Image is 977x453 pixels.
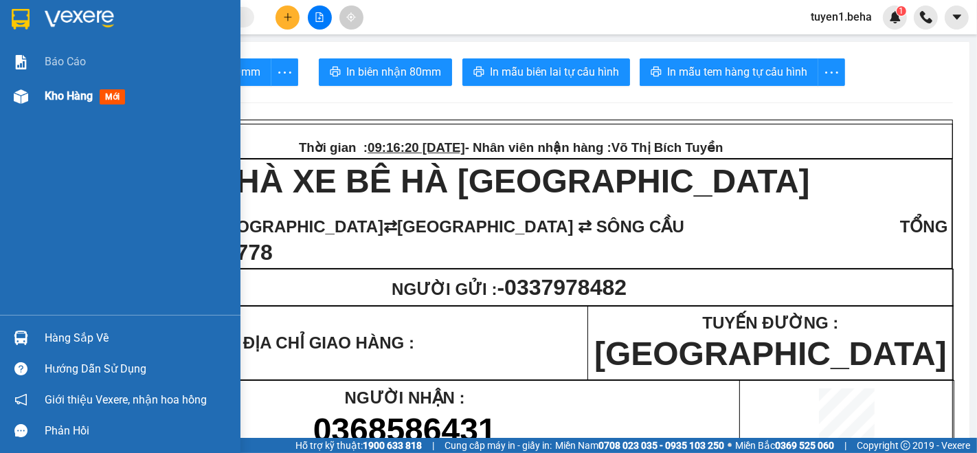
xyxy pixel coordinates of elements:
[844,438,846,453] span: |
[445,438,552,453] span: Cung cấp máy in - giấy in:
[14,55,28,69] img: solution-icon
[775,440,834,451] strong: 0369 525 060
[71,217,948,263] span: TỔNG ĐÀI ĐẶT VÉ:
[14,362,27,375] span: question-circle
[14,393,27,406] span: notification
[901,441,910,450] span: copyright
[308,5,332,30] button: file-add
[462,58,630,86] button: printerIn mẫu biên lai tự cấu hình
[735,438,834,453] span: Miền Bắc
[555,438,724,453] span: Miền Nam
[14,424,27,437] span: message
[45,89,93,102] span: Kho hàng
[283,12,293,22] span: plus
[611,140,723,155] span: Võ Thị Bích Tuyền
[243,333,414,352] strong: ĐỊA CHỈ GIAO HÀNG :
[212,163,809,199] strong: NHÀ XE BÊ HÀ [GEOGRAPHIC_DATA]
[504,275,627,300] span: 0337978482
[14,89,28,104] img: warehouse-icon
[330,66,341,79] span: printer
[432,438,434,453] span: |
[383,217,397,236] span: ⇄
[920,11,932,23] img: phone-icon
[703,313,839,332] span: TUYẾN ĐƯỜNG :
[346,63,441,80] span: In biên nhận 80mm
[315,12,324,22] span: file-add
[368,140,465,155] span: 09:16:20 [DATE]
[346,12,356,22] span: aim
[951,11,963,23] span: caret-down
[16,23,399,52] span: Thời gian : - Nhân viên nhận hàng :
[889,11,901,23] img: icon-new-feature
[45,359,230,379] div: Hướng dẫn sử dụng
[594,335,947,372] span: [GEOGRAPHIC_DATA]
[397,217,684,236] span: [GEOGRAPHIC_DATA] ⇄ SÔNG CẦU
[640,58,818,86] button: printerIn mẫu tem hàng tự cấu hình
[271,64,297,81] span: more
[728,443,732,448] span: ⚪️
[313,412,497,448] span: 0368586431
[363,440,422,451] strong: 1900 633 818
[818,64,844,81] span: more
[100,89,125,104] span: mới
[897,6,906,16] sup: 1
[339,5,363,30] button: aim
[598,440,724,451] strong: 0708 023 035 - 0935 103 250
[319,58,452,86] button: printerIn biên nhận 80mm
[45,328,230,349] div: Hàng sắp về
[45,53,86,70] span: Báo cáo
[142,217,383,236] span: TUYẾN: [GEOGRAPHIC_DATA]
[345,388,465,407] span: NGƯỜI NHẬN :
[651,66,662,79] span: printer
[497,275,627,300] span: -
[85,23,183,37] span: 09:16:20 [DATE]
[392,280,631,298] span: NGƯỜI GỬI :
[490,63,619,80] span: In mẫu biên lai tự cấu hình
[14,331,28,345] img: warehouse-icon
[667,63,807,80] span: In mẫu tem hàng tự cấu hình
[473,66,484,79] span: printer
[12,9,30,30] img: logo-vxr
[800,8,883,25] span: tuyen1.beha
[295,438,422,453] span: Hỗ trợ kỹ thuật:
[45,391,207,408] span: Giới thiệu Vexere, nhận hoa hồng
[45,421,230,441] div: Phản hồi
[271,58,298,86] button: more
[276,5,300,30] button: plus
[189,23,399,52] span: Võ Thị Bích Tuyền
[818,58,845,86] button: more
[299,140,723,155] span: Thời gian : - Nhân viên nhận hàng :
[899,6,903,16] span: 1
[945,5,969,30] button: caret-down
